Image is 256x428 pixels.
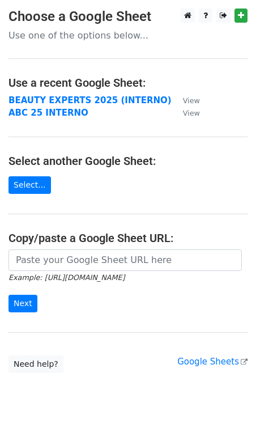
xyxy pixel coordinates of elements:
h4: Select another Google Sheet: [8,154,248,168]
input: Paste your Google Sheet URL here [8,249,242,271]
small: Example: [URL][DOMAIN_NAME] [8,273,125,282]
h4: Use a recent Google Sheet: [8,76,248,90]
a: BEAUTY EXPERTS 2025 (INTERNO) [8,95,172,105]
p: Use one of the options below... [8,29,248,41]
a: View [172,95,200,105]
h3: Choose a Google Sheet [8,9,248,25]
input: Next [8,295,37,312]
a: Google Sheets [177,357,248,367]
h4: Copy/paste a Google Sheet URL: [8,231,248,245]
a: Select... [8,176,51,194]
a: View [172,108,200,118]
a: Need help? [8,355,63,373]
small: View [183,96,200,105]
a: ABC 25 INTERNO [8,108,88,118]
small: View [183,109,200,117]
